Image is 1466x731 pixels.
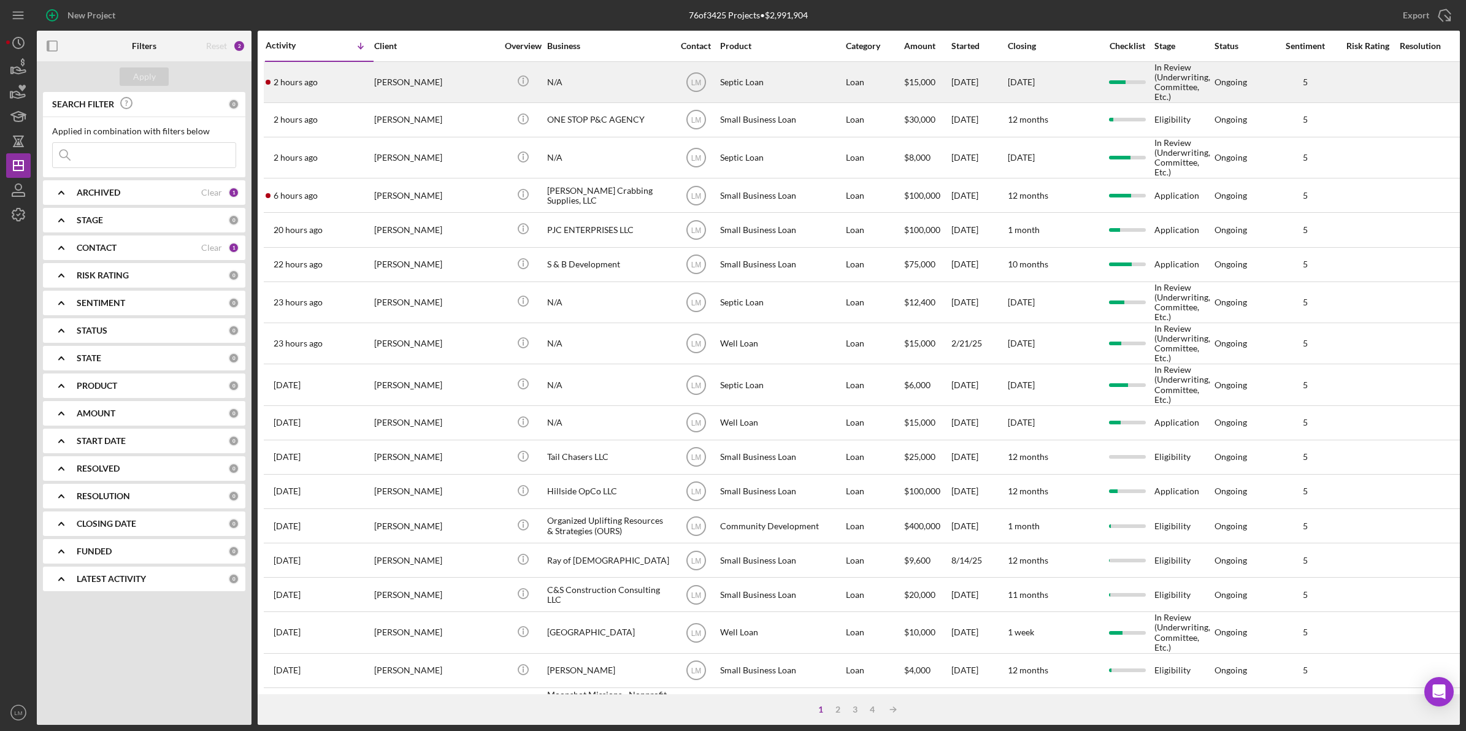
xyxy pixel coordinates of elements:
[77,491,130,501] b: RESOLUTION
[951,63,1007,102] div: [DATE]
[720,138,843,177] div: Septic Loan
[691,116,701,124] text: LM
[274,115,318,124] time: 2025-08-19 16:45
[374,283,497,322] div: [PERSON_NAME]
[228,297,239,308] div: 0
[1215,259,1247,269] div: Ongoing
[846,705,864,714] div: 3
[374,654,497,687] div: [PERSON_NAME]
[1154,213,1213,246] div: Application
[720,213,843,246] div: Small Business Loan
[951,283,1007,322] div: [DATE]
[951,441,1007,473] div: [DATE]
[274,590,301,600] time: 2025-08-14 18:20
[77,215,103,225] b: STAGE
[1154,475,1213,508] div: Application
[691,556,701,565] text: LM
[1101,41,1153,51] div: Checklist
[1337,41,1399,51] div: Risk Rating
[691,629,701,637] text: LM
[1215,380,1247,390] div: Ongoing
[374,544,497,576] div: [PERSON_NAME]
[1275,115,1336,124] div: 5
[547,510,670,542] div: Organized Uplifting Resources & Strategies (OURS)
[77,408,115,418] b: AMOUNT
[374,213,497,246] div: [PERSON_NAME]
[1008,380,1035,390] time: [DATE]
[228,463,239,474] div: 0
[1154,41,1213,51] div: Stage
[547,248,670,281] div: S & B Development
[1008,486,1048,496] time: 12 months
[720,324,843,363] div: Well Loan
[846,689,903,721] div: Loan
[1008,114,1048,124] time: 12 months
[374,248,497,281] div: [PERSON_NAME]
[904,544,950,576] div: $9,600
[1154,654,1213,687] div: Eligibility
[1008,152,1035,163] time: [DATE]
[374,475,497,508] div: [PERSON_NAME]
[691,667,701,675] text: LM
[951,179,1007,212] div: [DATE]
[846,324,903,363] div: Loan
[951,213,1007,246] div: [DATE]
[904,578,950,611] div: $20,000
[374,613,497,652] div: [PERSON_NAME]
[691,453,701,462] text: LM
[951,365,1007,404] div: [DATE]
[720,179,843,212] div: Small Business Loan
[1215,521,1247,531] div: Ongoing
[1215,590,1247,600] div: Ongoing
[846,613,903,652] div: Loan
[132,41,156,51] b: Filters
[374,365,497,404] div: [PERSON_NAME]
[904,407,950,439] div: $15,000
[720,407,843,439] div: Well Loan
[77,243,117,253] b: CONTACT
[951,41,1007,51] div: Started
[1154,544,1213,576] div: Eligibility
[14,710,22,716] text: LM
[904,689,950,721] div: $400,000
[547,283,670,322] div: N/A
[1154,441,1213,473] div: Eligibility
[1275,225,1336,235] div: 5
[1008,297,1035,307] time: [DATE]
[274,225,323,235] time: 2025-08-18 23:09
[1154,689,1213,721] div: Application
[904,283,950,322] div: $12,400
[77,464,120,473] b: RESOLVED
[201,243,222,253] div: Clear
[904,475,950,508] div: $100,000
[951,689,1007,721] div: [DATE]
[951,407,1007,439] div: [DATE]
[1275,41,1336,51] div: Sentiment
[691,154,701,163] text: LM
[1008,417,1035,427] time: [DATE]
[228,353,239,364] div: 0
[720,441,843,473] div: Small Business Loan
[274,665,301,675] time: 2025-08-11 19:59
[1215,41,1273,51] div: Status
[846,578,903,611] div: Loan
[547,179,670,212] div: [PERSON_NAME] Crabbing Supplies, LLC
[720,283,843,322] div: Septic Loan
[228,435,239,446] div: 0
[500,41,546,51] div: Overview
[846,138,903,177] div: Loan
[77,298,125,308] b: SENTIMENT
[374,510,497,542] div: [PERSON_NAME]
[1008,521,1040,531] time: 1 month
[864,705,881,714] div: 4
[1424,677,1454,706] div: Open Intercom Messenger
[720,41,843,51] div: Product
[266,40,320,50] div: Activity
[201,188,222,197] div: Clear
[274,452,301,462] time: 2025-08-17 19:42
[1275,627,1336,637] div: 5
[374,324,497,363] div: [PERSON_NAME]
[846,407,903,439] div: Loan
[120,67,169,86] button: Apply
[133,67,156,86] div: Apply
